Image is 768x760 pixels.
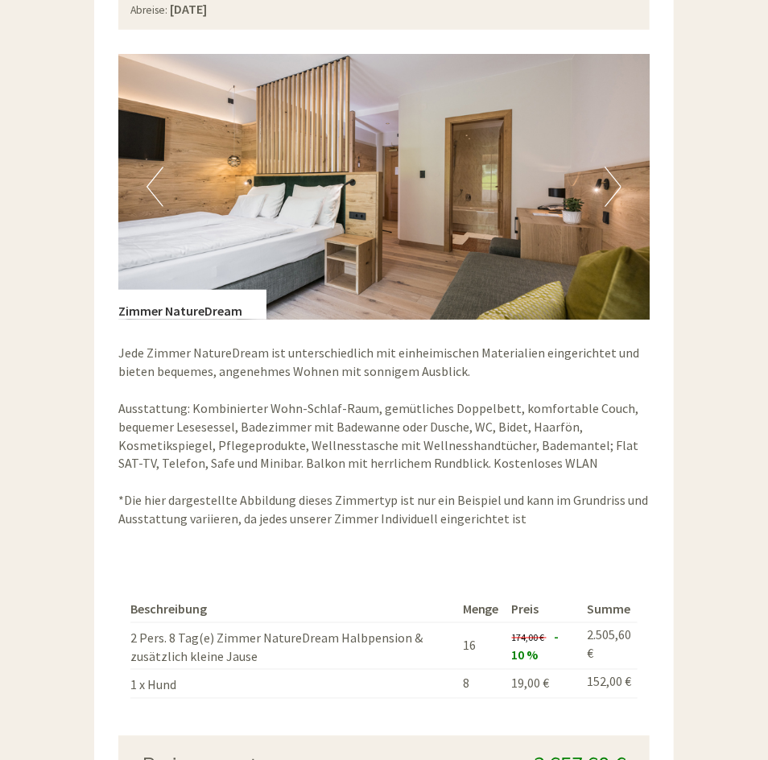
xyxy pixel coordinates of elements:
th: Beschreibung [130,597,456,622]
td: 2 Pers. 8 Tag(e) Zimmer NatureDream Halbpension & zusätzlich kleine Jause [130,622,456,670]
b: [DATE] [170,1,207,17]
span: 174,00 € [512,632,545,644]
th: Menge [456,597,506,622]
td: 8 [456,670,506,699]
td: 1 x Hund [130,670,456,699]
td: 2.505,60 € [580,622,638,670]
th: Summe [580,597,638,622]
div: [DATE] [237,12,295,39]
button: Previous [147,167,163,207]
div: Sie [283,47,507,60]
td: 152,00 € [580,670,638,699]
small: 12:24 [283,78,507,89]
img: image [118,54,650,320]
button: Next [605,167,621,207]
small: Abreise: [130,3,167,17]
th: Preis [506,597,581,622]
div: Guten Tag, wie können wir Ihnen helfen? [275,43,519,93]
span: - 10 % [512,629,559,663]
p: Jede Zimmer NatureDream ist unterschiedlich mit einheimischen Materialien eingerichtet und bieten... [118,344,650,527]
button: Senden [435,424,531,452]
td: 16 [456,622,506,670]
div: Zimmer NatureDream [118,290,266,320]
span: 19,00 € [512,675,550,692]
